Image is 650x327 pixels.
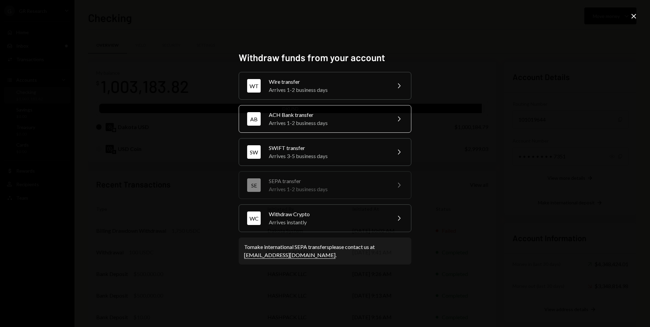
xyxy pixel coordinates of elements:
[244,252,335,259] a: [EMAIL_ADDRESS][DOMAIN_NAME]
[269,152,387,160] div: Arrives 3-5 business days
[239,204,411,232] button: WCWithdraw CryptoArrives instantly
[269,78,387,86] div: Wire transfer
[269,177,387,185] div: SEPA transfer
[247,178,261,192] div: SE
[239,138,411,166] button: SWSWIFT transferArrives 3-5 business days
[247,145,261,159] div: SW
[269,111,387,119] div: ACH Bank transfer
[269,144,387,152] div: SWIFT transfer
[269,119,387,127] div: Arrives 1-2 business days
[239,171,411,199] button: SESEPA transferArrives 1-2 business days
[239,105,411,133] button: ABACH Bank transferArrives 1-2 business days
[269,86,387,94] div: Arrives 1-2 business days
[269,218,387,226] div: Arrives instantly
[239,51,411,64] h2: Withdraw funds from your account
[269,210,387,218] div: Withdraw Crypto
[247,112,261,126] div: AB
[244,243,406,259] div: To make international SEPA transfers please contact us at .
[239,72,411,100] button: WTWire transferArrives 1-2 business days
[269,185,387,193] div: Arrives 1-2 business days
[247,211,261,225] div: WC
[247,79,261,93] div: WT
